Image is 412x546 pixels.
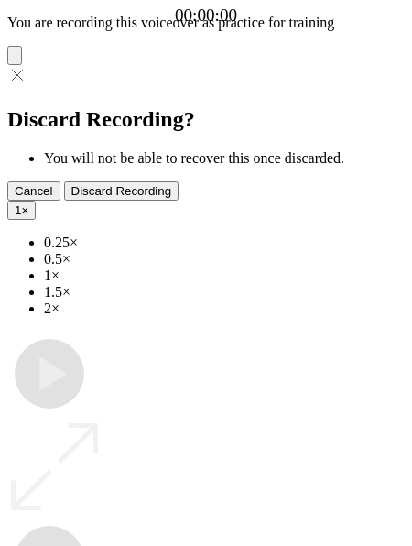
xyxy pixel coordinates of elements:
li: 0.5× [44,251,405,268]
li: You will not be able to recover this once discarded. [44,150,405,167]
button: Discard Recording [64,181,179,201]
p: You are recording this voiceover as practice for training [7,15,405,31]
li: 2× [44,300,405,317]
button: 1× [7,201,36,220]
li: 0.25× [44,235,405,251]
li: 1.5× [44,284,405,300]
button: Cancel [7,181,60,201]
span: 1 [15,203,21,217]
a: 00:00:00 [175,5,237,26]
h2: Discard Recording? [7,107,405,132]
li: 1× [44,268,405,284]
